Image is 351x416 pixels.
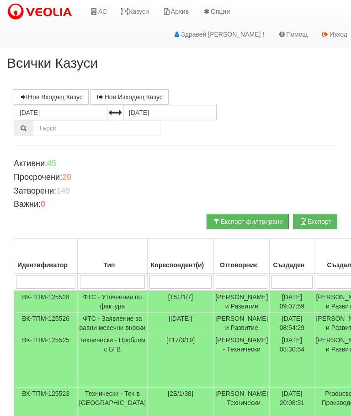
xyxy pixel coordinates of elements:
td: [PERSON_NAME] и Развитие [214,291,270,313]
span: [151/1/7] [168,293,193,301]
td: ФТС - Уточнения по фактура [78,291,148,313]
b: 0 [41,200,45,209]
a: Помощ [271,23,314,46]
th: Идентификатор: No sort applied, activate to apply an ascending sort [14,239,78,274]
div: Отговорник [215,259,268,271]
b: 45 [47,159,56,168]
td: [DATE] 08:30:54 [270,334,314,388]
th: Създаден: No sort applied, activate to apply an ascending sort [270,239,314,274]
b: 149 [56,186,70,195]
div: Тип [79,259,146,271]
span: [2Б/1/38] [168,390,193,397]
td: [DATE] 08:54:29 [270,313,314,334]
b: 20 [62,173,71,182]
a: Здравей [PERSON_NAME] ! [166,23,271,46]
div: Създаден [271,259,313,271]
span: [117/3/19] [166,336,195,344]
div: Кореспондент(и) [149,259,212,271]
th: Кореспондент(и): No sort applied, activate to apply an ascending sort [147,239,213,274]
button: Експорт [293,214,337,229]
th: Отговорник: No sort applied, activate to apply an ascending sort [214,239,270,274]
h4: Просрочени: [14,173,337,182]
td: ВК-ТПМ-125526 [14,313,78,334]
h4: Активни: [14,159,337,168]
h4: Затворени: [14,187,337,196]
a: Нов Входящ Казус [14,89,89,105]
td: ВК-ТПМ-125528 [14,291,78,313]
a: Нов Изходящ Казус [90,89,169,105]
span: [[DATE]] [169,315,192,322]
td: Технически - Проблем с БГВ [78,334,148,388]
td: ВК-ТПМ-125525 [14,334,78,388]
td: [PERSON_NAME] и Развитие [214,313,270,334]
div: Идентификатор [16,259,76,271]
td: ФТС - Заявление за равни месечни вноски [78,313,148,334]
button: Експорт филтрирани [207,214,289,229]
input: Търсене по Идентификатор, Бл/Вх/Ап, Тип, Описание, Моб. Номер, Имейл, Файл, Коментар, [33,120,161,136]
h4: Важни: [14,200,337,209]
td: [DATE] 09:07:59 [270,291,314,313]
td: [PERSON_NAME] - Технически [214,334,270,388]
h2: Всички Казуси [7,55,344,70]
img: VeoliaLogo.png [7,2,76,22]
th: Тип: No sort applied, activate to apply an ascending sort [78,239,148,274]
